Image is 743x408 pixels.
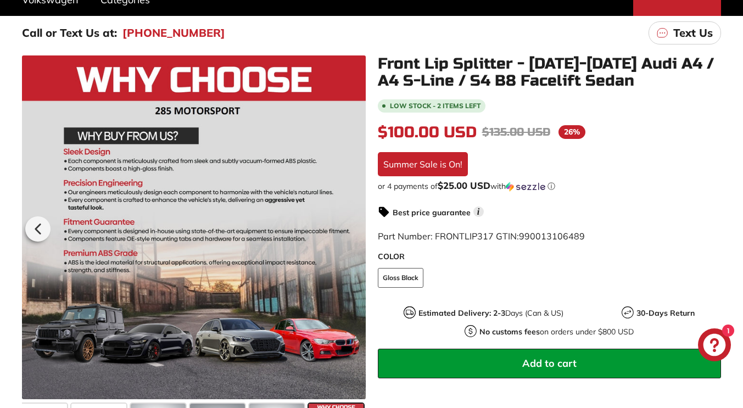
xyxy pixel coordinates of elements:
[418,308,563,319] p: Days (Can & US)
[390,103,481,109] span: Low stock - 2 items left
[22,25,117,41] p: Call or Text Us at:
[438,180,490,191] span: $25.00 USD
[122,25,225,41] a: [PHONE_NUMBER]
[378,251,722,262] label: COLOR
[378,123,477,142] span: $100.00 USD
[473,206,484,217] span: i
[393,208,471,217] strong: Best price guarantee
[378,55,722,90] h1: Front Lip Splitter - [DATE]-[DATE] Audi A4 / A4 S-Line / S4 B8 Facelift Sedan
[522,357,577,370] span: Add to cart
[378,152,468,176] div: Summer Sale is On!
[479,326,634,338] p: on orders under $800 USD
[418,308,505,318] strong: Estimated Delivery: 2-3
[378,181,722,192] div: or 4 payments of with
[695,328,734,364] inbox-online-store-chat: Shopify online store chat
[636,308,695,318] strong: 30-Days Return
[378,231,585,242] span: Part Number: FRONTLIP317 GTIN:
[519,231,585,242] span: 990013106489
[479,327,540,337] strong: No customs fees
[673,25,713,41] p: Text Us
[558,125,585,139] span: 26%
[378,349,722,378] button: Add to cart
[506,182,545,192] img: Sezzle
[482,125,550,139] span: $135.00 USD
[649,21,721,44] a: Text Us
[378,181,722,192] div: or 4 payments of$25.00 USDwithSezzle Click to learn more about Sezzle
